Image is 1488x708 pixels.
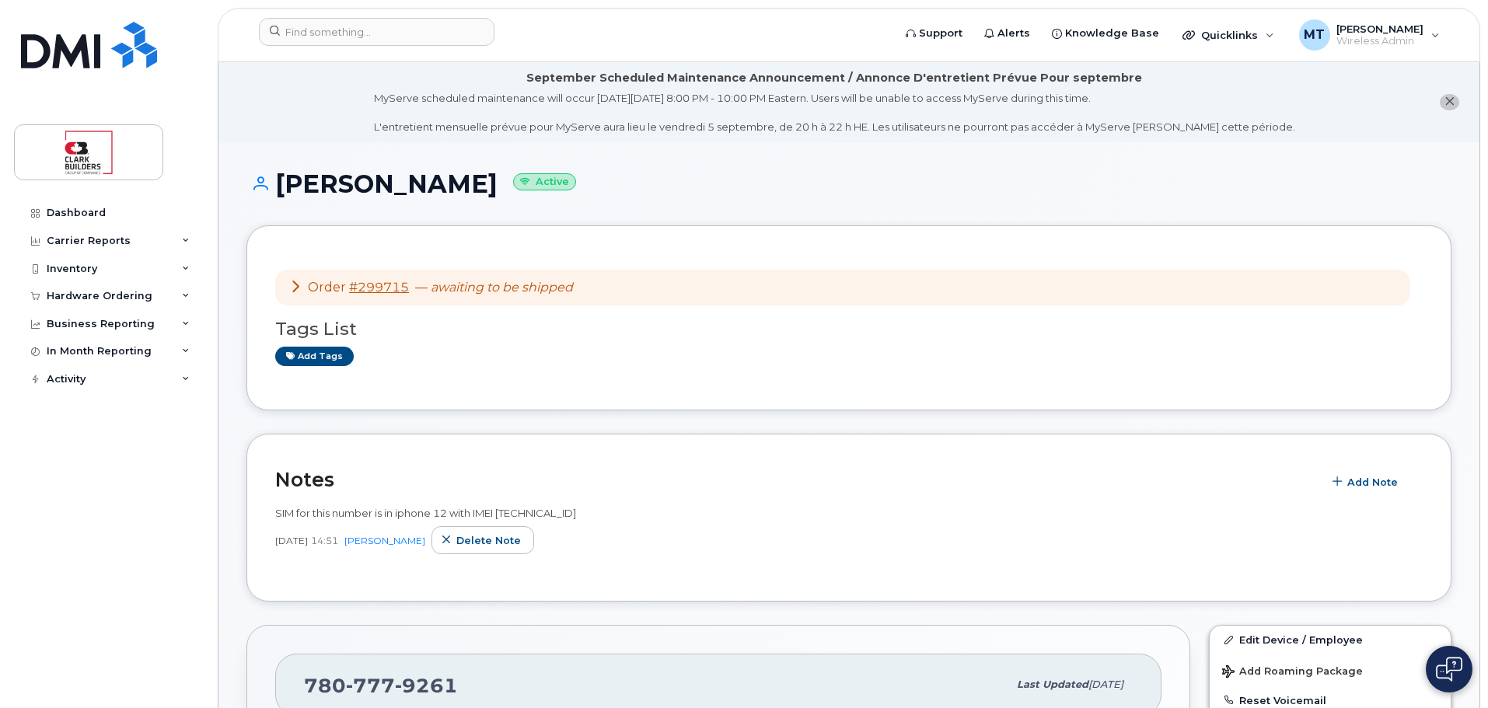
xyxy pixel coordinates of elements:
[1210,654,1451,686] button: Add Roaming Package
[1017,678,1088,690] span: Last updated
[275,468,1315,491] h2: Notes
[395,674,458,697] span: 9261
[431,526,534,554] button: Delete note
[456,533,521,548] span: Delete note
[1088,678,1123,690] span: [DATE]
[374,91,1295,134] div: MyServe scheduled maintenance will occur [DATE][DATE] 8:00 PM - 10:00 PM Eastern. Users will be u...
[275,319,1423,339] h3: Tags List
[308,280,346,295] span: Order
[513,173,576,191] small: Active
[1347,475,1398,490] span: Add Note
[275,507,576,519] span: SIM for this number is in iphone 12 with IMEI [TECHNICAL_ID]
[311,534,338,547] span: 14:51
[1222,665,1363,680] span: Add Roaming Package
[275,347,354,366] a: Add tags
[346,674,395,697] span: 777
[415,280,573,295] span: —
[304,674,458,697] span: 780
[246,170,1451,197] h1: [PERSON_NAME]
[344,535,425,546] a: [PERSON_NAME]
[275,534,308,547] span: [DATE]
[1436,657,1462,682] img: Open chat
[349,280,409,295] a: #299715
[1210,626,1451,654] a: Edit Device / Employee
[526,70,1142,86] div: September Scheduled Maintenance Announcement / Annonce D'entretient Prévue Pour septembre
[431,280,573,295] em: awaiting to be shipped
[1322,469,1411,497] button: Add Note
[1440,94,1459,110] button: close notification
